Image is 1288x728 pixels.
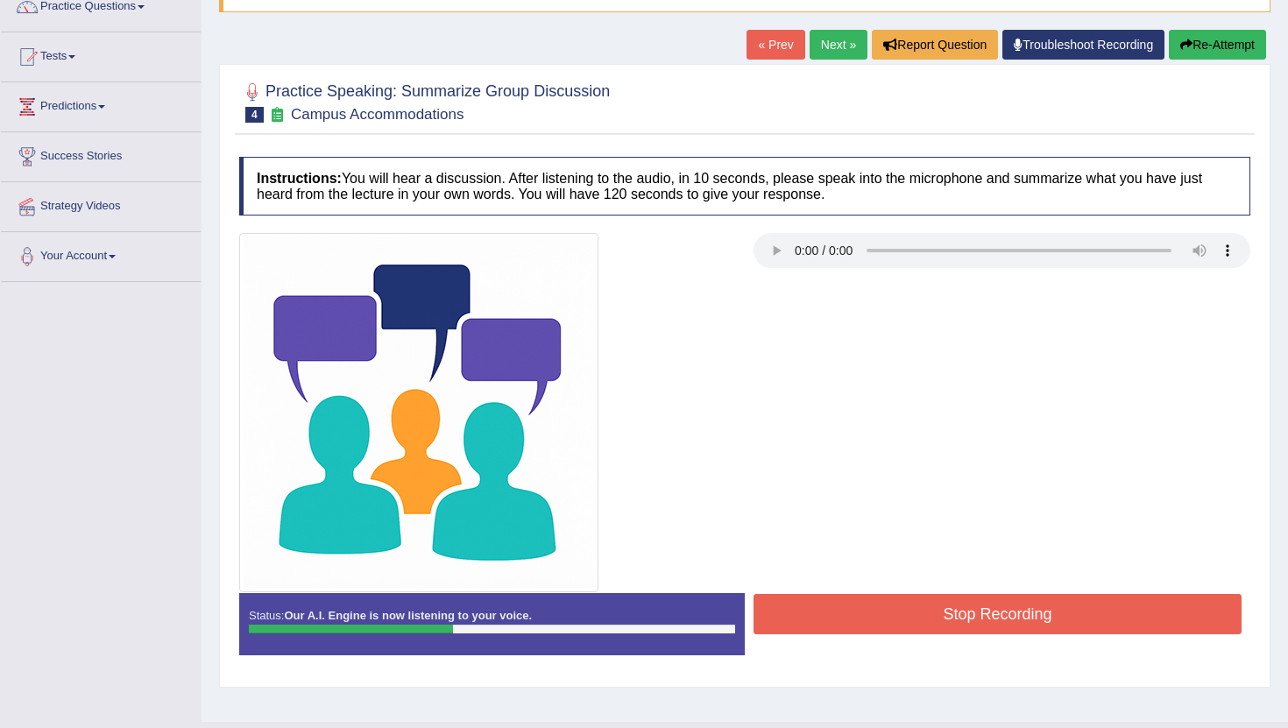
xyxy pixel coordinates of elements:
small: Campus Accommodations [291,106,464,123]
button: Re-Attempt [1169,30,1266,60]
a: Success Stories [1,132,201,176]
div: Status: [239,593,745,654]
a: Next » [810,30,867,60]
a: Tests [1,32,201,76]
a: Predictions [1,82,201,126]
h2: Practice Speaking: Summarize Group Discussion [239,79,610,123]
a: Strategy Videos [1,182,201,226]
button: Stop Recording [754,594,1242,634]
a: Your Account [1,232,201,276]
b: Instructions: [257,171,342,186]
a: Troubleshoot Recording [1002,30,1164,60]
span: 4 [245,107,264,123]
small: Exam occurring question [268,107,287,124]
a: « Prev [747,30,804,60]
h4: You will hear a discussion. After listening to the audio, in 10 seconds, please speak into the mi... [239,157,1250,216]
button: Report Question [872,30,998,60]
strong: Our A.I. Engine is now listening to your voice. [284,609,532,622]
